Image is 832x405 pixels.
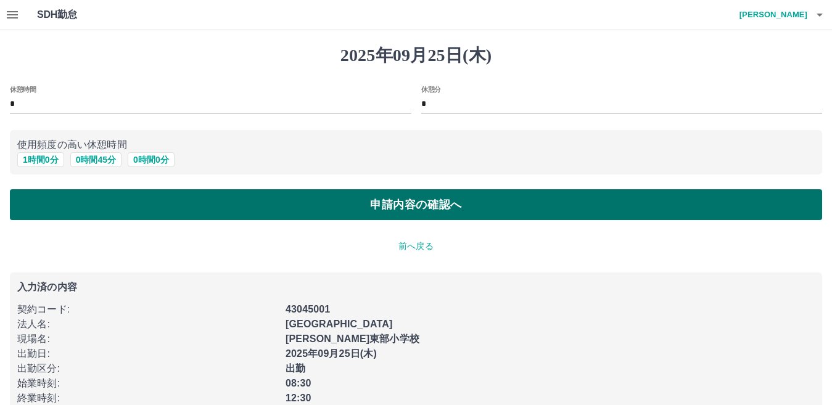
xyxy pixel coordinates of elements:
[17,332,278,346] p: 現場名 :
[286,348,377,359] b: 2025年09月25日(木)
[17,317,278,332] p: 法人名 :
[128,152,175,167] button: 0時間0分
[17,361,278,376] p: 出勤区分 :
[286,363,305,374] b: 出勤
[286,393,311,403] b: 12:30
[17,282,815,292] p: 入力済の内容
[286,333,419,344] b: [PERSON_NAME]東部小学校
[421,84,441,94] label: 休憩分
[10,84,36,94] label: 休憩時間
[286,319,393,329] b: [GEOGRAPHIC_DATA]
[70,152,122,167] button: 0時間45分
[17,346,278,361] p: 出勤日 :
[17,137,815,152] p: 使用頻度の高い休憩時間
[10,189,822,220] button: 申請内容の確認へ
[17,302,278,317] p: 契約コード :
[10,240,822,253] p: 前へ戻る
[10,45,822,66] h1: 2025年09月25日(木)
[17,376,278,391] p: 始業時刻 :
[286,304,330,314] b: 43045001
[17,152,64,167] button: 1時間0分
[286,378,311,388] b: 08:30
